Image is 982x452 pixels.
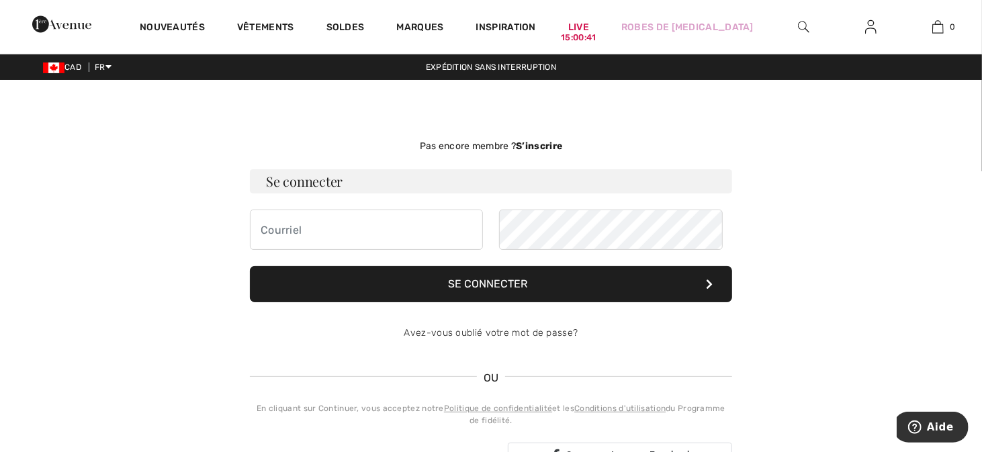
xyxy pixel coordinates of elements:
img: Canadian Dollar [43,62,64,73]
span: CAD [43,62,87,72]
a: Soldes [326,21,365,36]
button: Se connecter [250,266,732,302]
input: Courriel [250,210,483,250]
div: En cliquant sur Continuer, vous acceptez notre et les du Programme de fidélité. [250,402,732,426]
img: Mes infos [865,19,877,35]
span: FR [95,62,111,72]
iframe: Ouvre un widget dans lequel vous pouvez trouver plus d’informations [897,412,969,445]
h3: Se connecter [250,169,732,193]
a: Marques [396,21,443,36]
a: Nouveautés [140,21,205,36]
img: 1ère Avenue [32,11,91,38]
div: 15:00:41 [561,32,596,44]
span: Inspiration [476,21,536,36]
a: Live15:00:41 [568,20,589,34]
a: Se connecter [854,19,887,36]
a: 0 [905,19,971,35]
img: recherche [798,19,809,35]
img: Mon panier [932,19,944,35]
a: Robes de [MEDICAL_DATA] [621,20,754,34]
span: 0 [950,21,956,33]
span: OU [477,370,506,386]
a: Politique de confidentialité [444,404,552,413]
a: Vêtements [237,21,294,36]
strong: S’inscrire [516,140,562,152]
a: Avez-vous oublié votre mot de passe? [404,327,578,338]
div: Pas encore membre ? [250,139,732,153]
a: Conditions d'utilisation [574,404,666,413]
